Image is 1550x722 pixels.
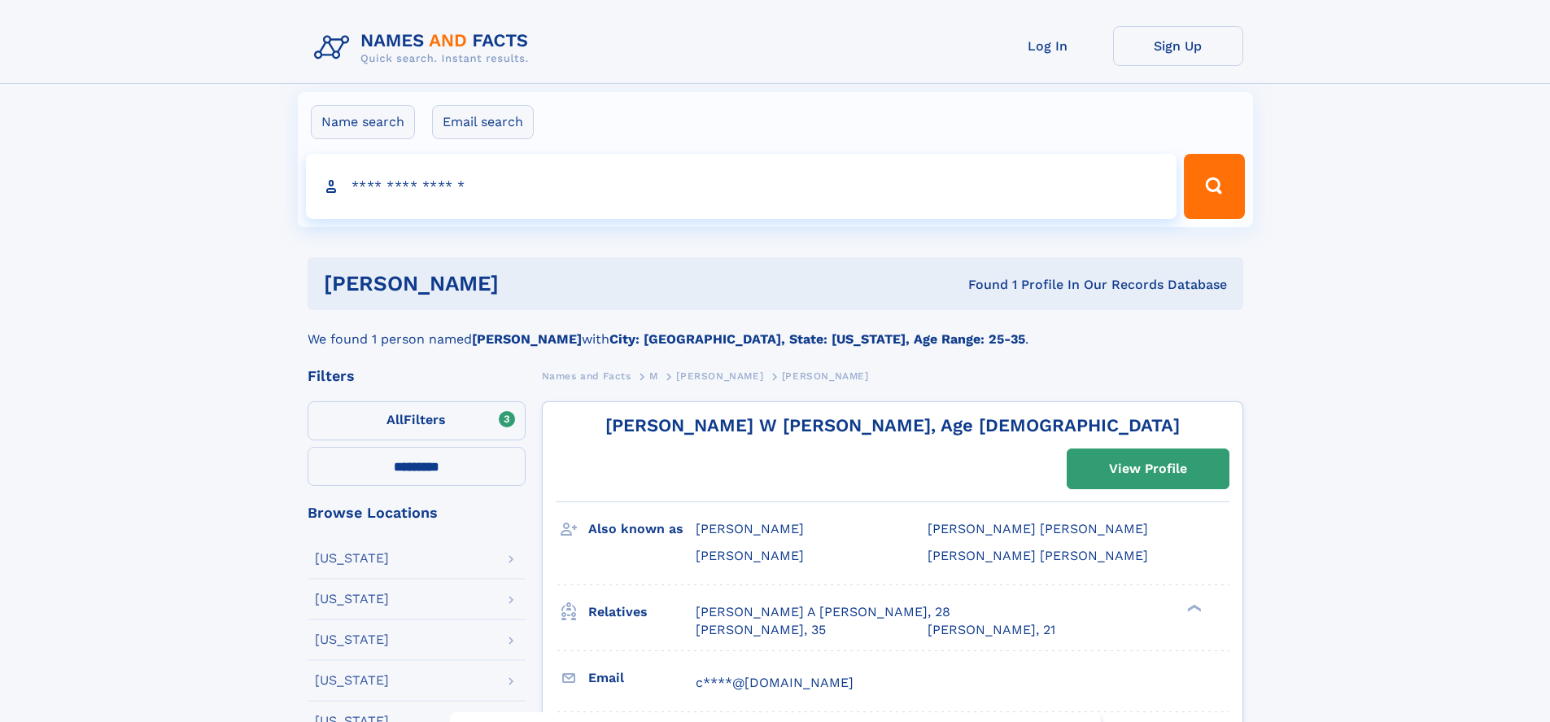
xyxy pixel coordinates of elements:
[588,664,696,692] h3: Email
[386,412,404,427] span: All
[605,415,1180,435] a: [PERSON_NAME] W [PERSON_NAME], Age [DEMOGRAPHIC_DATA]
[983,26,1113,66] a: Log In
[1113,26,1243,66] a: Sign Up
[733,276,1227,294] div: Found 1 Profile In Our Records Database
[315,633,389,646] div: [US_STATE]
[782,370,869,382] span: [PERSON_NAME]
[308,505,526,520] div: Browse Locations
[588,598,696,626] h3: Relatives
[609,331,1025,347] b: City: [GEOGRAPHIC_DATA], State: [US_STATE], Age Range: 25-35
[696,548,804,563] span: [PERSON_NAME]
[649,365,658,386] a: M
[306,154,1177,219] input: search input
[588,515,696,543] h3: Also known as
[1068,449,1229,488] a: View Profile
[308,401,526,440] label: Filters
[315,674,389,687] div: [US_STATE]
[308,369,526,383] div: Filters
[315,593,389,606] div: [US_STATE]
[928,548,1148,563] span: [PERSON_NAME] [PERSON_NAME]
[649,370,658,382] span: M
[308,26,542,70] img: Logo Names and Facts
[542,365,631,386] a: Names and Facts
[324,273,734,294] h1: [PERSON_NAME]
[1183,602,1203,613] div: ❯
[676,365,763,386] a: [PERSON_NAME]
[308,310,1243,349] div: We found 1 person named with .
[472,331,582,347] b: [PERSON_NAME]
[1109,450,1187,488] div: View Profile
[676,370,763,382] span: [PERSON_NAME]
[432,105,534,139] label: Email search
[696,521,804,536] span: [PERSON_NAME]
[696,603,950,621] a: [PERSON_NAME] A [PERSON_NAME], 28
[311,105,415,139] label: Name search
[696,621,826,639] a: [PERSON_NAME], 35
[928,621,1055,639] a: [PERSON_NAME], 21
[315,552,389,565] div: [US_STATE]
[928,521,1148,536] span: [PERSON_NAME] [PERSON_NAME]
[1184,154,1244,219] button: Search Button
